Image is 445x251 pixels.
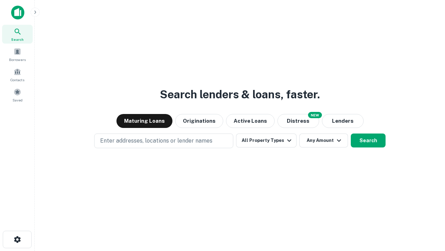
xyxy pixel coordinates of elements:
[410,195,445,229] iframe: Chat Widget
[351,134,386,147] button: Search
[10,77,24,83] span: Contacts
[2,45,33,64] a: Borrowers
[116,114,172,128] button: Maturing Loans
[299,134,348,147] button: Any Amount
[11,6,24,20] img: capitalize-icon.png
[94,134,233,148] button: Enter addresses, locations or lender names
[236,134,297,147] button: All Property Types
[226,114,275,128] button: Active Loans
[2,65,33,84] a: Contacts
[2,85,33,104] a: Saved
[13,97,23,103] span: Saved
[100,137,212,145] p: Enter addresses, locations or lender names
[160,86,320,103] h3: Search lenders & loans, faster.
[11,37,24,42] span: Search
[308,112,322,118] div: NEW
[322,114,364,128] button: Lenders
[9,57,26,62] span: Borrowers
[2,25,33,44] a: Search
[277,114,319,128] button: Search distressed loans with lien and other non-mortgage details.
[175,114,223,128] button: Originations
